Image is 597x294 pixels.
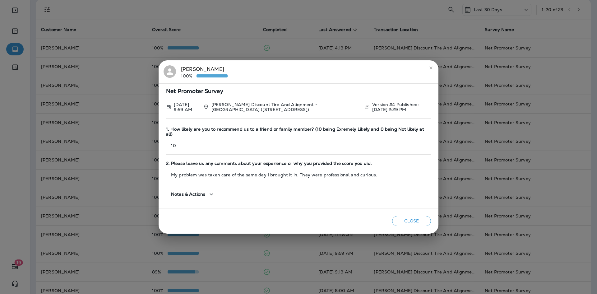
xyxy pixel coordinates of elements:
[181,73,197,78] p: 100%
[211,102,359,112] p: [PERSON_NAME] Discount Tire And Alignment - [GEOGRAPHIC_DATA] ([STREET_ADDRESS])
[166,172,431,177] p: My problem was taken care of the same day I brought it in. They were professional and curious.
[174,102,198,112] p: Sep 13, 2025 9:59 AM
[181,65,228,78] div: [PERSON_NAME]
[171,192,205,197] span: Notes & Actions
[166,161,431,166] span: 2. Please leave us any comments about your experience or why you provided the score you did.
[392,216,431,226] button: Close
[166,127,431,137] span: 1. How likely are you to recommend us to a friend or family member? (10 being Exremely Likely and...
[166,185,220,203] button: Notes & Actions
[166,143,431,148] p: 10
[426,63,436,73] button: close
[166,89,431,94] span: Net Promoter Survey
[372,102,431,112] p: Version #4 Published: [DATE] 2:29 PM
